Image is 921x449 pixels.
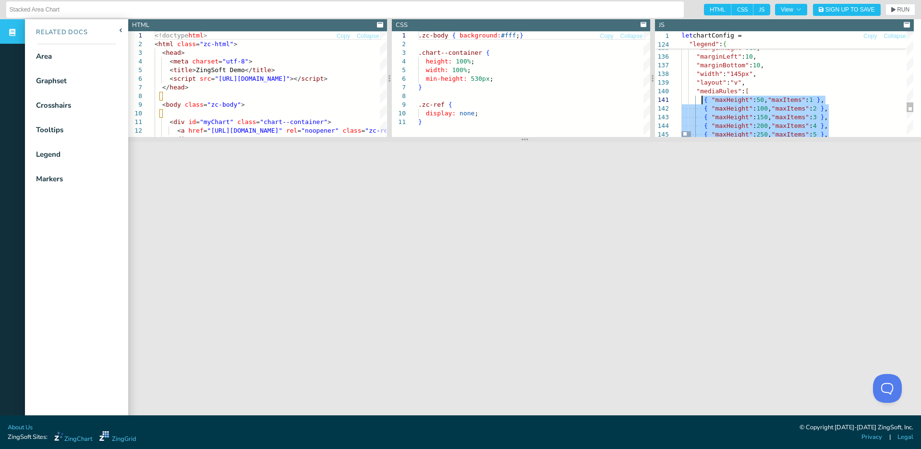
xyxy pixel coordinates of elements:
[392,75,406,83] div: 6
[712,105,753,112] span: "maxHeight"
[697,70,723,77] span: "width"
[253,66,271,74] span: title
[215,75,290,82] span: "[URL][DOMAIN_NAME]"
[327,118,331,125] span: >
[809,113,813,121] span: :
[128,126,142,135] div: 12
[132,21,149,30] div: HTML
[693,32,742,39] span: chartConfig =
[452,66,467,74] span: 100%
[425,66,448,74] span: width:
[753,131,757,138] span: :
[196,66,245,74] span: ZingSoft Demo
[196,40,200,48] span: =
[425,75,467,82] span: min-height:
[655,52,669,61] div: 136
[200,75,211,82] span: src
[655,96,669,104] div: 141
[768,113,772,121] span: ,
[753,62,761,69] span: 10
[128,92,142,100] div: 8
[704,122,708,129] span: {
[166,49,181,56] span: head
[392,57,406,66] div: 4
[655,113,669,122] div: 143
[241,101,245,108] span: >
[712,96,753,103] span: "maxHeight"
[337,33,350,39] span: Copy
[813,4,881,16] button: Sign Up to Save
[336,32,351,41] button: Copy
[196,118,200,125] span: =
[173,118,184,125] span: div
[170,75,173,82] span: <
[689,40,719,48] span: "legend"
[158,40,173,48] span: html
[753,70,757,77] span: ,
[727,70,753,77] span: "145px"
[712,113,753,121] span: "maxHeight"
[418,49,482,56] span: .chart--container
[600,32,614,41] button: Copy
[128,109,142,118] div: 10
[704,4,770,15] div: checkbox-group
[768,105,772,112] span: ,
[290,75,301,82] span: ></
[749,62,753,69] span: :
[192,58,218,65] span: charset
[392,31,406,40] div: 1
[396,21,408,30] div: CSS
[128,40,142,49] div: 2
[821,113,824,121] span: }
[128,49,142,57] div: 3
[128,135,142,144] div: 13
[301,127,339,134] span: "noopener"
[809,105,813,112] span: :
[342,127,361,134] span: class
[712,131,753,138] span: "maxHeight"
[200,40,233,48] span: "zc-html"
[170,66,173,74] span: <
[873,374,902,403] iframe: Toggle Customer Support
[170,84,184,91] span: head
[863,32,877,41] button: Copy
[237,118,256,125] span: class
[128,57,142,66] div: 4
[188,136,192,143] span: >
[727,79,730,86] span: :
[806,96,810,103] span: :
[233,40,237,48] span: >
[655,61,669,70] div: 137
[177,136,188,143] span: div
[474,110,478,117] span: ;
[884,33,906,39] span: Collapse
[36,149,61,160] div: Legend
[824,113,828,121] span: ,
[8,433,48,442] span: ZingSoft Sites:
[745,87,749,95] span: [
[730,79,741,86] span: "v"
[392,66,406,75] div: 5
[128,66,142,75] div: 5
[655,122,669,130] div: 144
[757,96,764,103] span: 50
[418,118,422,125] span: }
[418,101,445,108] span: .zc-ref
[425,58,452,65] span: height:
[36,100,71,111] div: Crosshairs
[659,21,665,30] div: JS
[712,122,753,129] span: "maxHeight"
[460,110,474,117] span: none
[324,75,327,82] span: >
[54,431,92,444] a: ZingChart
[177,40,196,48] span: class
[489,75,493,82] span: ;
[520,32,523,39] span: }
[501,32,516,39] span: #fff
[742,87,746,95] span: :
[825,7,875,12] span: Sign Up to Save
[365,127,395,134] span: "zc-ref"
[772,113,809,121] span: "maxItems"
[516,32,520,39] span: ;
[772,122,809,129] span: "maxItems"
